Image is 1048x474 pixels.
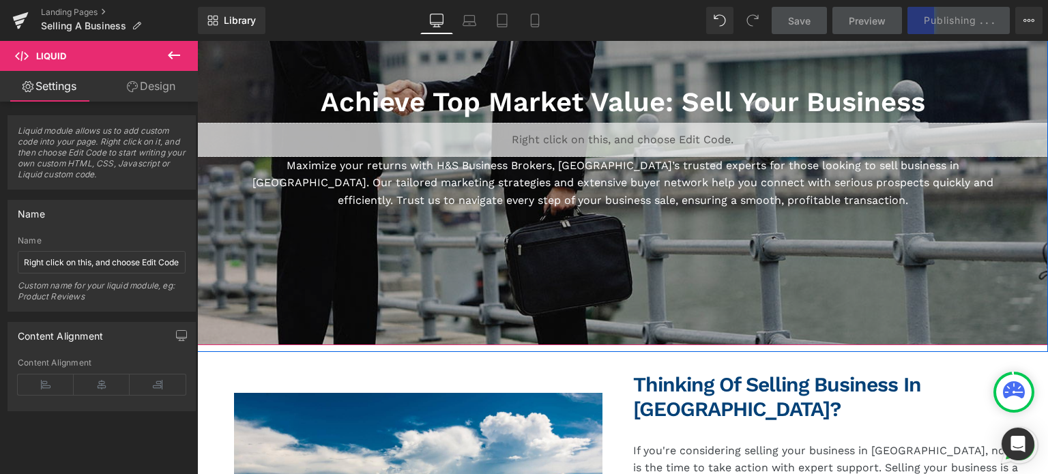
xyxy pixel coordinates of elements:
div: Open WhatsApp chat [801,383,844,426]
a: Design [102,71,201,102]
div: Open Intercom Messenger [1002,428,1034,460]
button: More [1015,7,1043,34]
a: Tablet [486,7,519,34]
div: Content Alignment [18,323,103,342]
span: Preview [849,14,886,28]
a: Mobile [519,7,551,34]
div: Content Alignment [18,358,186,368]
a: Desktop [420,7,453,34]
span: Selling A Business [41,20,126,31]
button: Redo [739,7,766,34]
a: New Library [198,7,265,34]
div: Name [18,236,186,246]
a: Send a message via WhatsApp [801,383,844,426]
p: Maximize your returns with H&S Business Brokers, [GEOGRAPHIC_DATA]’s trusted experts for those lo... [48,116,803,168]
a: Landing Pages [41,7,198,18]
span: Liquid [36,50,66,61]
h2: Thinking of Selling Business in [GEOGRAPHIC_DATA]? [436,331,825,381]
span: Liquid module allows us to add custom code into your page. Right click on it, and then choose Edi... [18,125,186,189]
button: Undo [706,7,733,34]
a: Preview [832,7,902,34]
span: Save [788,14,811,28]
a: Laptop [453,7,486,34]
div: Name [18,201,45,220]
span: Library [224,14,256,27]
div: Custom name for your liquid module, eg: Product Reviews [18,280,186,311]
